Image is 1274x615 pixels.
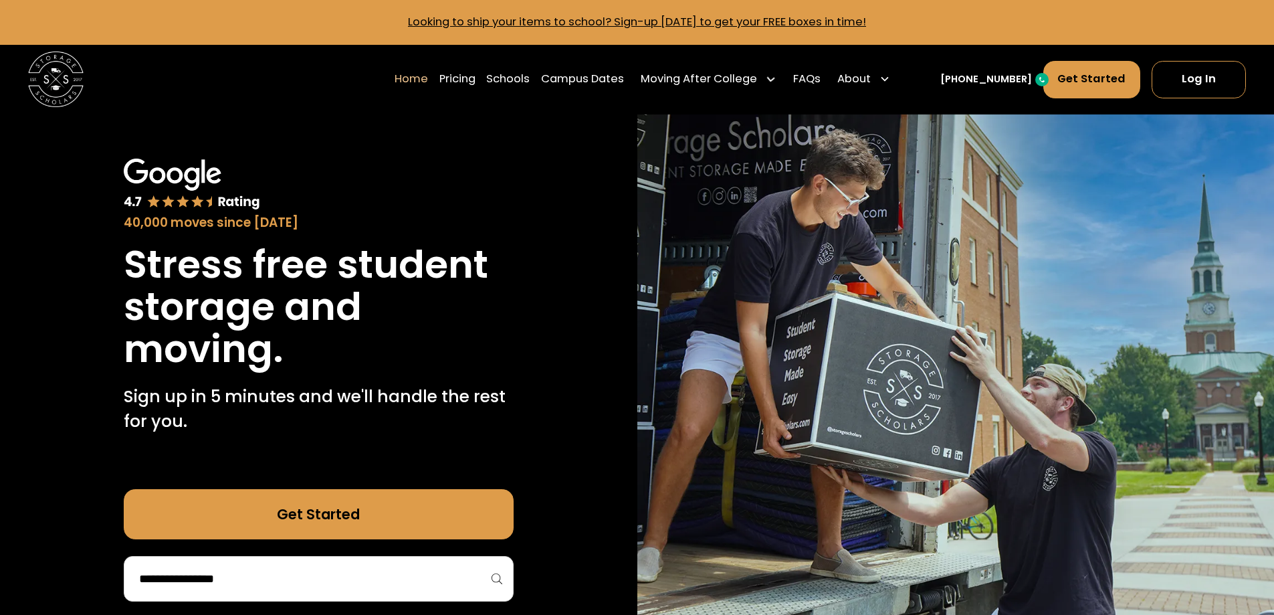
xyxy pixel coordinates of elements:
a: Campus Dates [541,60,624,98]
a: Pricing [439,60,475,98]
h1: Stress free student storage and moving. [124,244,514,370]
p: Sign up in 5 minutes and we'll handle the rest for you. [124,384,514,434]
img: Storage Scholars main logo [28,52,84,107]
a: home [28,52,84,107]
div: Moving After College [635,60,782,98]
a: Looking to ship your items to school? Sign-up [DATE] to get your FREE boxes in time! [408,14,866,29]
a: FAQs [793,60,821,98]
div: Moving After College [641,71,757,88]
a: Log In [1152,61,1246,98]
a: [PHONE_NUMBER] [940,72,1032,87]
div: About [832,60,896,98]
a: Get Started [1043,61,1141,98]
div: 40,000 moves since [DATE] [124,213,514,232]
a: Get Started [124,489,514,539]
div: About [837,71,871,88]
a: Schools [486,60,530,98]
img: Google 4.7 star rating [124,159,260,211]
a: Home [395,60,428,98]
